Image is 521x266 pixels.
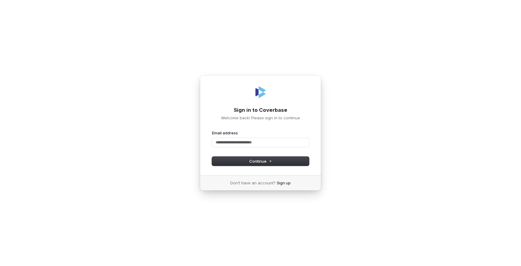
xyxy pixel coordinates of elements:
label: Email address [212,130,238,136]
button: Continue [212,157,309,166]
span: Don’t have an account? [230,180,276,186]
a: Sign up [277,180,291,186]
h1: Sign in to Coverbase [212,107,309,114]
img: Coverbase [253,85,268,99]
p: Welcome back! Please sign in to continue [212,115,309,120]
span: Continue [249,158,272,164]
